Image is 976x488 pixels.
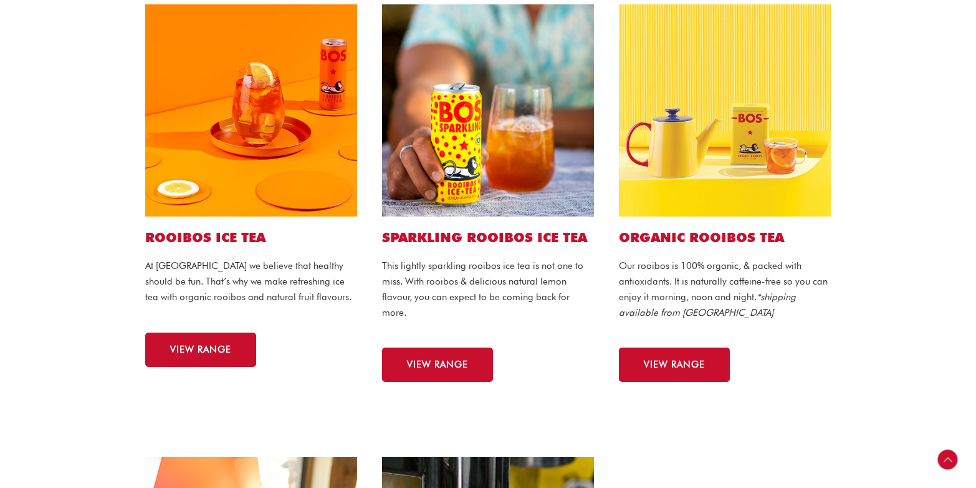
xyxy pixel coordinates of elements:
[145,258,357,305] p: At [GEOGRAPHIC_DATA] we believe that healthy should be fun. That’s why we make refreshing ice tea...
[382,4,594,217] img: sparkling lemon
[619,229,831,246] h2: ORGANIC ROOIBOS TEA
[619,258,831,320] p: Our rooibos is 100% organic, & packed with antioxidants. It is naturally caffeine-free so you can...
[619,348,730,382] a: VIEW RANGE
[145,4,357,217] img: peach
[145,333,256,367] a: VIEW RANGE
[382,229,594,246] h2: SPARKLING ROOIBOS ICE TEA
[644,360,705,369] span: VIEW RANGE
[619,291,796,318] em: *shipping available from [GEOGRAPHIC_DATA]
[170,345,231,354] span: VIEW RANGE
[382,258,594,320] p: This lightly sparkling rooibos ice tea is not one to miss. With rooibos & delicious natural lemon...
[145,229,357,246] h2: ROOIBOS ICE TEA
[382,348,493,382] a: VIEW RANGE
[619,4,831,217] img: hot-tea-2-copy
[407,360,468,369] span: VIEW RANGE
